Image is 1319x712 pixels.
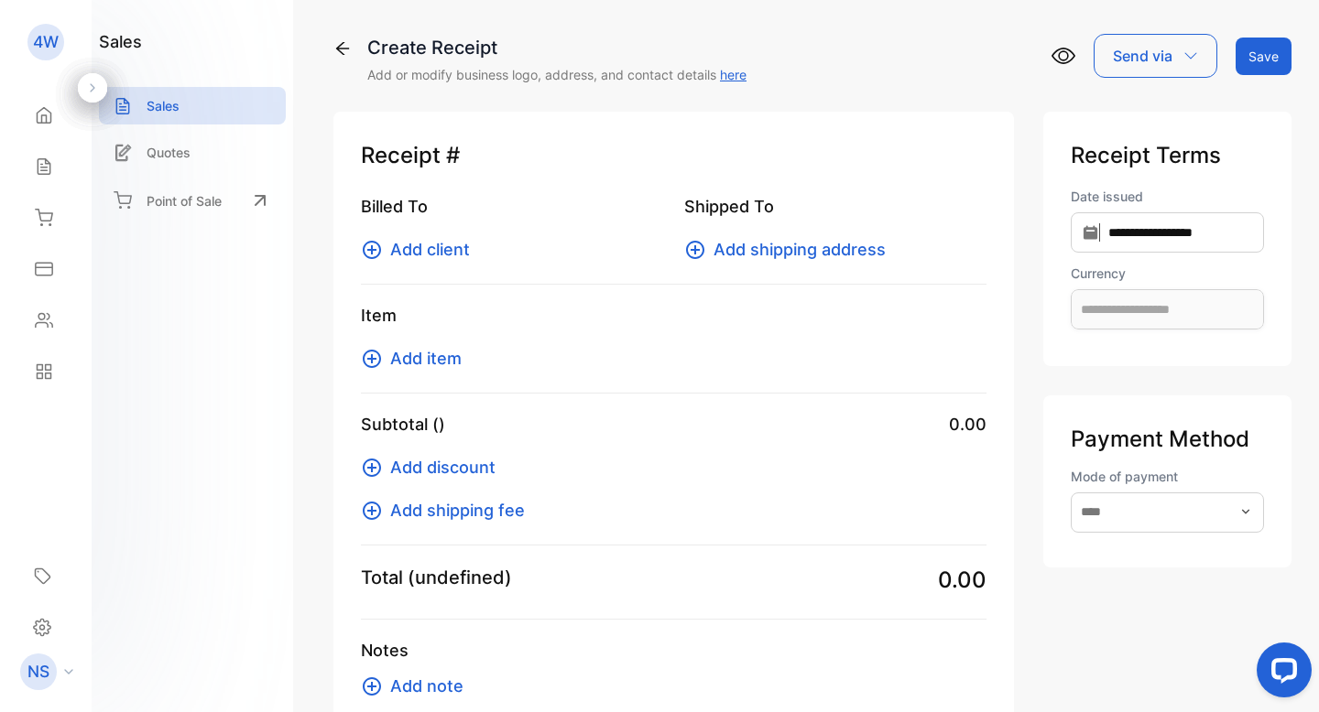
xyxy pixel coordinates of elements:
button: Add note [361,674,474,698]
p: Notes [361,638,987,663]
span: Add client [390,237,470,262]
button: Add shipping address [684,237,897,262]
button: Save [1236,38,1292,75]
p: Sales [147,96,180,115]
p: Receipt Terms [1071,139,1264,172]
p: Item [361,303,987,328]
h1: sales [99,29,142,54]
span: Add shipping fee [390,498,525,523]
p: Quotes [147,143,191,162]
p: Point of Sale [147,191,222,210]
label: Mode of payment [1071,467,1264,486]
span: Add shipping address [714,237,886,262]
p: Billed To [361,194,662,219]
iframe: LiveChat chat widget [1242,635,1319,712]
p: Add or modify business logo, address, and contact details [367,65,747,84]
div: Create Receipt [367,34,747,61]
a: Quotes [99,134,286,171]
button: Add client [361,237,481,262]
button: Add shipping fee [361,498,536,523]
button: Add discount [361,455,507,480]
span: 0.00 [949,412,987,437]
label: Currency [1071,264,1264,283]
span: Add discount [390,455,496,480]
span: Add note [390,674,463,698]
p: Shipped To [684,194,986,219]
button: Send via [1094,34,1217,78]
p: Total (undefined) [361,564,512,591]
p: Receipt [361,139,987,172]
span: # [446,139,460,172]
button: Add item [361,346,473,371]
p: Payment Method [1071,423,1264,456]
p: NS [27,660,49,684]
p: 4W [33,30,59,54]
a: Sales [99,87,286,124]
a: here [720,67,747,82]
span: Add item [390,346,462,371]
a: Point of Sale [99,180,286,221]
p: Send via [1113,45,1172,67]
p: Subtotal () [361,412,445,437]
span: 0.00 [938,564,987,597]
label: Date issued [1071,187,1264,206]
